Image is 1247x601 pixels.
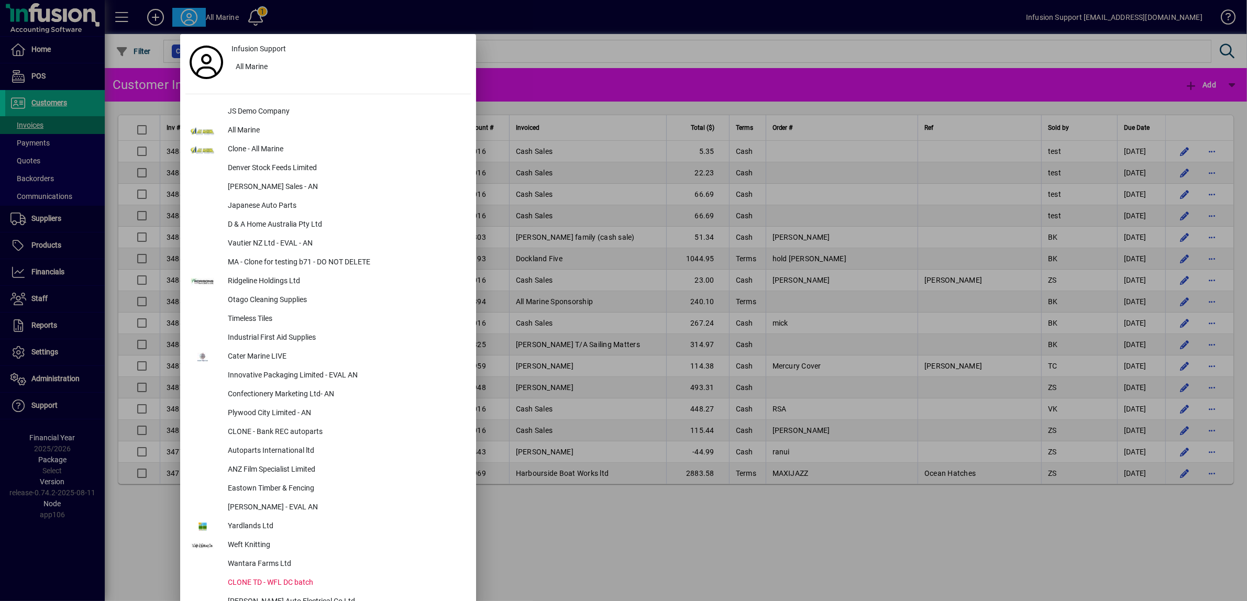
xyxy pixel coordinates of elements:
[185,385,471,404] button: Confectionery Marketing Ltd- AN
[185,517,471,536] button: Yardlands Ltd
[185,498,471,517] button: [PERSON_NAME] - EVAL AN
[219,366,471,385] div: Innovative Packaging Limited - EVAL AN
[219,574,471,593] div: CLONE TD - WFL DC batch
[219,103,471,121] div: JS Demo Company
[185,159,471,178] button: Denver Stock Feeds Limited
[185,404,471,423] button: Plywood City Limited - AN
[219,159,471,178] div: Denver Stock Feeds Limited
[219,404,471,423] div: Plywood City Limited - AN
[219,461,471,480] div: ANZ Film Specialist Limited
[185,235,471,253] button: Vautier NZ Ltd - EVAL - AN
[219,253,471,272] div: MA - Clone for testing b71 - DO NOT DELETE
[185,574,471,593] button: CLONE TD - WFL DC batch
[219,235,471,253] div: Vautier NZ Ltd - EVAL - AN
[219,498,471,517] div: [PERSON_NAME] - EVAL AN
[185,216,471,235] button: D & A Home Australia Pty Ltd
[185,442,471,461] button: Autoparts International ltd
[185,480,471,498] button: Eastown Timber & Fencing
[231,43,286,54] span: Infusion Support
[227,39,471,58] a: Infusion Support
[219,536,471,555] div: Weft Knitting
[219,197,471,216] div: Japanese Auto Parts
[219,442,471,461] div: Autoparts International ltd
[219,517,471,536] div: Yardlands Ltd
[219,480,471,498] div: Eastown Timber & Fencing
[185,197,471,216] button: Japanese Auto Parts
[185,103,471,121] button: JS Demo Company
[185,461,471,480] button: ANZ Film Specialist Limited
[219,121,471,140] div: All Marine
[185,536,471,555] button: Weft Knitting
[185,178,471,197] button: [PERSON_NAME] Sales - AN
[185,348,471,366] button: Cater Marine LIVE
[219,140,471,159] div: Clone - All Marine
[185,272,471,291] button: Ridgeline Holdings Ltd
[185,53,227,72] a: Profile
[227,58,471,77] button: All Marine
[219,423,471,442] div: CLONE - Bank REC autoparts
[185,253,471,272] button: MA - Clone for testing b71 - DO NOT DELETE
[219,310,471,329] div: Timeless Tiles
[219,329,471,348] div: Industrial First Aid Supplies
[185,366,471,385] button: Innovative Packaging Limited - EVAL AN
[219,178,471,197] div: [PERSON_NAME] Sales - AN
[185,555,471,574] button: Wantara Farms Ltd
[185,121,471,140] button: All Marine
[185,329,471,348] button: Industrial First Aid Supplies
[185,291,471,310] button: Otago Cleaning Supplies
[219,555,471,574] div: Wantara Farms Ltd
[185,140,471,159] button: Clone - All Marine
[219,348,471,366] div: Cater Marine LIVE
[185,423,471,442] button: CLONE - Bank REC autoparts
[219,272,471,291] div: Ridgeline Holdings Ltd
[219,216,471,235] div: D & A Home Australia Pty Ltd
[185,310,471,329] button: Timeless Tiles
[219,385,471,404] div: Confectionery Marketing Ltd- AN
[219,291,471,310] div: Otago Cleaning Supplies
